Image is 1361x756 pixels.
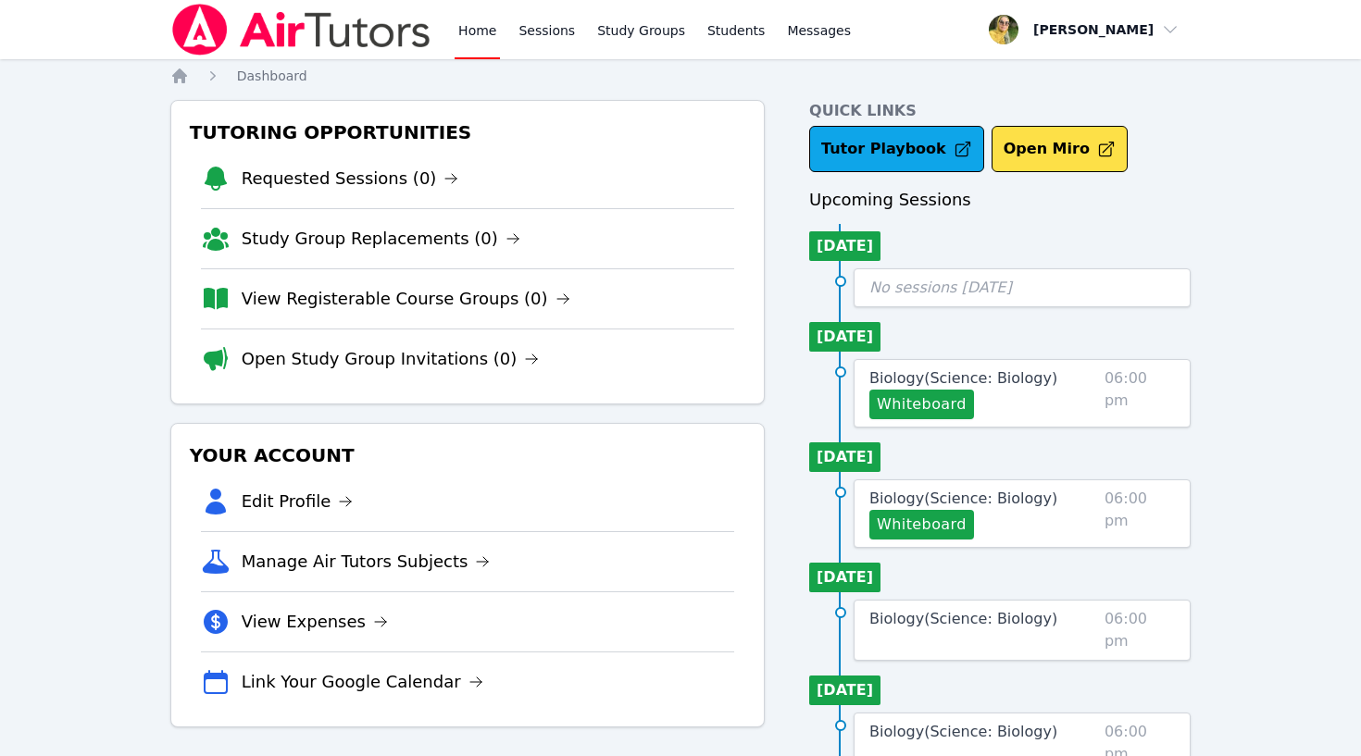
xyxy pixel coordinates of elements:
h3: Your Account [186,439,749,472]
li: [DATE] [809,442,880,472]
a: Manage Air Tutors Subjects [242,549,491,575]
img: Air Tutors [170,4,432,56]
a: Open Study Group Invitations (0) [242,346,540,372]
li: [DATE] [809,675,880,705]
a: Biology(Science: Biology) [869,367,1057,390]
h4: Quick Links [809,100,1191,122]
a: Requested Sessions (0) [242,166,459,192]
button: Open Miro [992,126,1128,172]
span: Biology ( Science: Biology ) [869,369,1057,387]
a: Biology(Science: Biology) [869,608,1057,630]
a: Dashboard [237,67,307,85]
span: 06:00 pm [1105,488,1175,539]
button: Whiteboard [869,510,974,539]
span: Biology ( Science: Biology ) [869,490,1057,507]
span: Dashboard [237,68,307,83]
a: Study Group Replacements (0) [242,226,520,252]
li: [DATE] [809,563,880,592]
a: Tutor Playbook [809,126,984,172]
span: 06:00 pm [1105,608,1175,652]
h3: Tutoring Opportunities [186,116,749,149]
a: Link Your Google Calendar [242,669,483,695]
a: Biology(Science: Biology) [869,488,1057,510]
nav: Breadcrumb [170,67,1192,85]
span: Messages [787,21,851,40]
h3: Upcoming Sessions [809,187,1191,213]
span: 06:00 pm [1105,367,1175,419]
span: Biology ( Science: Biology ) [869,723,1057,740]
li: [DATE] [809,322,880,352]
a: Biology(Science: Biology) [869,721,1057,743]
a: Edit Profile [242,489,354,514]
a: View Registerable Course Groups (0) [242,286,570,312]
a: View Expenses [242,609,388,635]
span: No sessions [DATE] [869,279,1012,296]
li: [DATE] [809,231,880,261]
span: Biology ( Science: Biology ) [869,610,1057,627]
button: Whiteboard [869,390,974,419]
